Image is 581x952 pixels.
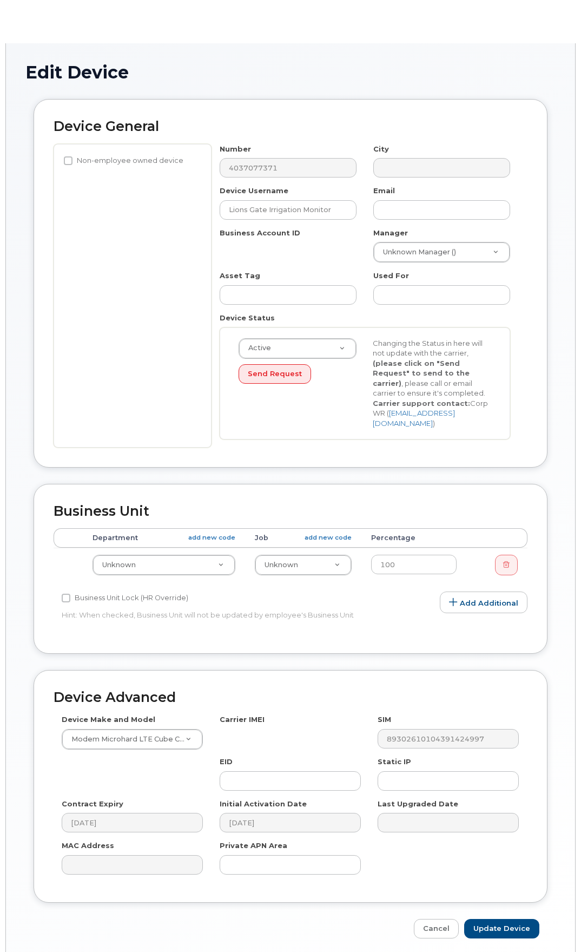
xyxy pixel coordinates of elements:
label: Device Username [220,186,288,196]
p: Hint: When checked, Business Unit will not be updated by employee's Business Unit [62,610,361,620]
label: Business Account ID [220,228,300,238]
strong: (please click on "Send Request" to send to the carrier) [373,359,470,388]
th: Job [245,528,361,548]
input: Non-employee owned device [64,156,72,165]
a: add new code [188,533,235,542]
label: Device Status [220,313,275,323]
span: Unknown [265,561,298,569]
span: Active [242,343,271,353]
label: Asset Tag [220,271,260,281]
h2: Device General [54,119,527,134]
label: Last Upgraded Date [378,799,458,809]
a: Unknown [93,555,235,575]
h1: Edit Device [25,63,556,82]
label: Number [220,144,251,154]
label: Used For [373,271,409,281]
a: Unknown [255,555,351,575]
label: Static IP [378,757,411,767]
a: Add Additional [440,592,527,613]
span: Unknown [102,561,136,569]
label: Private APN Area [220,841,287,851]
label: Non-employee owned device [64,154,183,167]
a: Cancel [414,919,459,939]
a: add new code [305,533,352,542]
div: Changing the Status in here will not update with the carrier, , please call or email carrier to e... [365,338,499,429]
h2: Device Advanced [54,690,527,705]
label: Manager [373,228,408,238]
span: Modem Microhard LTE Cube CAT4-NA2 Kit [65,734,186,744]
button: Send Request [239,364,311,384]
input: Update Device [464,919,539,939]
h2: Business Unit [54,504,527,519]
strong: Carrier support contact: [373,399,470,408]
a: Unknown Manager () [374,242,510,262]
label: Carrier IMEI [220,714,265,725]
label: Contract Expiry [62,799,123,809]
label: City [373,144,389,154]
a: [EMAIL_ADDRESS][DOMAIN_NAME] [373,409,455,428]
span: Unknown Manager () [377,247,456,257]
input: Business Unit Lock (HR Override) [62,594,70,602]
label: Initial Activation Date [220,799,307,809]
label: EID [220,757,233,767]
a: Active [239,339,356,358]
th: Percentage [361,528,466,548]
label: Device Make and Model [62,714,155,725]
th: Department [83,528,246,548]
label: MAC Address [62,841,114,851]
a: Modem Microhard LTE Cube CAT4-NA2 Kit [62,730,202,749]
label: Business Unit Lock (HR Override) [62,592,188,605]
label: Email [373,186,395,196]
label: SIM [378,714,391,725]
